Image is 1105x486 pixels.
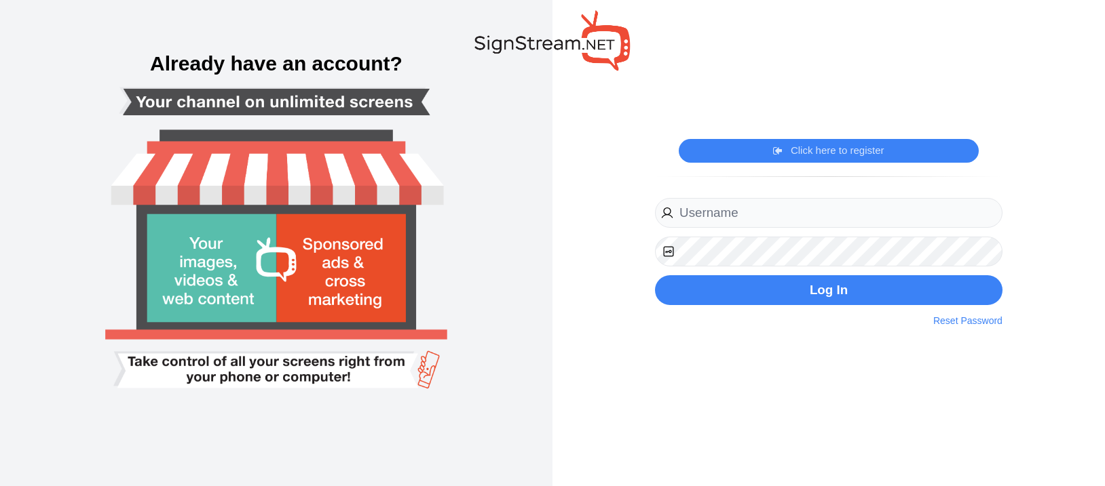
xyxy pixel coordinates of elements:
img: SignStream.NET [474,10,631,70]
input: Username [655,198,1003,228]
iframe: Chat Widget [1037,421,1105,486]
a: Click here to register [773,144,884,157]
a: Reset Password [933,314,1003,328]
h3: Already have an account? [14,54,539,74]
button: Log In [655,275,1003,306]
img: Smart tv login [66,9,486,477]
